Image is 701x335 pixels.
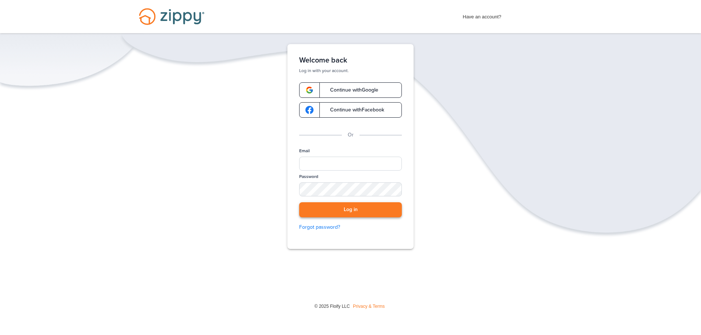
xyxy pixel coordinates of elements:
[314,304,350,309] span: © 2025 Floify LLC
[323,88,378,93] span: Continue with Google
[299,157,402,171] input: Email
[323,107,384,113] span: Continue with Facebook
[299,68,402,74] p: Log in with your account.
[305,86,314,94] img: google-logo
[299,148,310,154] label: Email
[299,56,402,65] h1: Welcome back
[299,223,402,231] a: Forgot password?
[305,106,314,114] img: google-logo
[299,202,402,217] button: Log in
[299,182,402,196] input: Password
[463,9,502,21] span: Have an account?
[299,102,402,118] a: google-logoContinue withFacebook
[353,304,385,309] a: Privacy & Terms
[299,174,318,180] label: Password
[348,131,354,139] p: Or
[299,82,402,98] a: google-logoContinue withGoogle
